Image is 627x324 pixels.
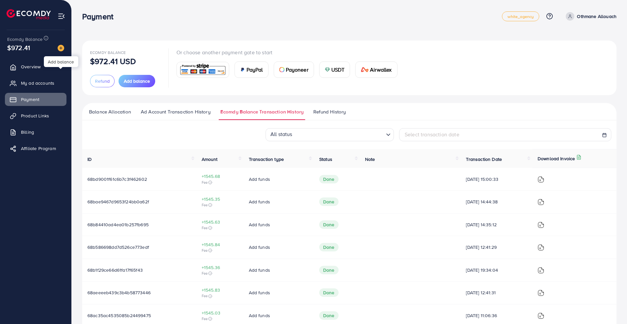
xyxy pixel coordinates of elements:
[202,316,238,321] span: Fee
[249,156,284,162] span: Transaction type
[87,198,149,205] span: 68bae9467d9653f24bb0a62f
[87,244,149,250] span: 68b586698dd7d526ce773edf
[21,112,49,119] span: Product Links
[21,80,54,86] span: My ad accounts
[599,295,622,319] iframe: Chat
[286,66,308,74] span: Payoneer
[90,75,115,87] button: Refund
[44,56,78,67] div: Add balance
[87,221,149,228] span: 68b84410ad4ea01b257fb695
[202,287,238,293] span: +1545.83
[90,57,136,65] p: $972.41 USD
[21,96,39,103] span: Payment
[179,63,227,77] img: card
[319,266,339,274] span: Done
[249,244,270,250] span: Add funds
[176,48,403,56] p: Or choose another payment gate to start
[7,9,51,19] img: logo
[202,241,238,248] span: +1545.84
[538,222,544,228] img: ic-download-invoice.1f3c1b55.svg
[370,66,392,74] span: Airwallex
[563,12,617,21] a: Othmane Allouach
[202,248,238,253] span: Fee
[466,244,527,250] span: [DATE] 12:41:29
[87,289,151,296] span: 68aeeeeb439c3b4b58773446
[176,62,229,78] a: card
[202,156,218,162] span: Amount
[266,128,394,141] div: Search for option
[294,129,383,140] input: Search for option
[141,108,211,115] span: Ad Account Transaction History
[249,289,270,296] span: Add funds
[5,142,66,155] a: Affiliate Program
[119,75,155,87] button: Add balance
[202,293,238,298] span: Fee
[249,267,270,273] span: Add funds
[95,78,110,84] span: Refund
[269,129,294,140] span: All status
[202,173,238,179] span: +1545.68
[466,176,527,182] span: [DATE] 15:00:33
[202,180,238,185] span: Fee
[240,67,245,72] img: card
[5,126,66,139] a: Billing
[538,267,544,274] img: ic-download-invoice.1f3c1b55.svg
[5,77,66,90] a: My ad accounts
[82,12,119,21] h3: Payment
[365,156,375,162] span: Note
[220,108,304,115] span: Ecomdy Balance Transaction History
[202,271,238,276] span: Fee
[247,66,263,74] span: PayPal
[319,311,339,320] span: Done
[90,50,126,55] span: Ecomdy Balance
[466,267,527,273] span: [DATE] 19:34:04
[249,221,270,228] span: Add funds
[507,14,534,19] span: white_agency
[5,60,66,73] a: Overview
[202,196,238,202] span: +1545.35
[7,43,30,52] span: $972.41
[202,225,238,230] span: Fee
[313,108,346,115] span: Refund History
[5,93,66,106] a: Payment
[319,220,339,229] span: Done
[202,202,238,208] span: Fee
[21,145,56,152] span: Affiliate Program
[538,313,544,319] img: ic-download-invoice.1f3c1b55.svg
[466,156,502,162] span: Transaction Date
[355,61,397,78] a: cardAirwallex
[21,63,41,70] span: Overview
[319,61,350,78] a: cardUSDT
[87,156,92,162] span: ID
[466,198,527,205] span: [DATE] 14:44:38
[405,131,459,138] span: Select transaction date
[21,129,34,135] span: Billing
[538,199,544,205] img: ic-download-invoice.1f3c1b55.svg
[466,312,527,319] span: [DATE] 11:06:36
[7,36,43,43] span: Ecomdy Balance
[538,244,544,251] img: ic-download-invoice.1f3c1b55.svg
[466,221,527,228] span: [DATE] 14:35:12
[124,78,150,84] span: Add balance
[319,288,339,297] span: Done
[331,66,345,74] span: USDT
[87,312,151,319] span: 68ac35ac4535085b24499475
[274,61,314,78] a: cardPayoneer
[202,310,238,316] span: +1545.03
[202,219,238,225] span: +1545.63
[87,176,147,182] span: 68bd9001f61c6b7c3f462602
[5,109,66,122] a: Product Links
[58,12,65,20] img: menu
[58,45,64,51] img: image
[538,176,544,183] img: ic-download-invoice.1f3c1b55.svg
[249,312,270,319] span: Add funds
[234,61,268,78] a: cardPayPal
[319,197,339,206] span: Done
[319,156,332,162] span: Status
[202,264,238,271] span: +1545.36
[502,11,540,21] a: white_agency
[466,289,527,296] span: [DATE] 12:41:31
[89,108,131,115] span: Balance Allocation
[538,155,575,162] p: Download Invoice
[361,67,369,72] img: card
